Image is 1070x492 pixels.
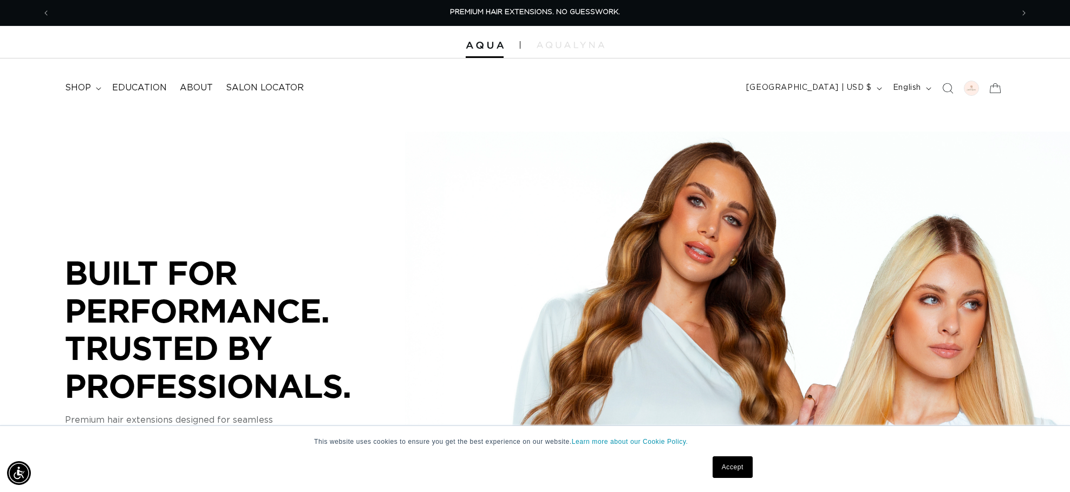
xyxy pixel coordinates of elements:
[58,76,106,100] summary: shop
[180,82,213,94] span: About
[886,78,936,99] button: English
[314,437,756,447] p: This website uses cookies to ensure you get the best experience on our website.
[740,78,886,99] button: [GEOGRAPHIC_DATA] | USD $
[746,82,872,94] span: [GEOGRAPHIC_DATA] | USD $
[106,76,173,100] a: Education
[173,76,219,100] a: About
[34,3,58,23] button: Previous announcement
[893,82,921,94] span: English
[537,42,604,48] img: aqualyna.com
[713,456,753,478] a: Accept
[65,254,390,404] p: BUILT FOR PERFORMANCE. TRUSTED BY PROFESSIONALS.
[219,76,310,100] a: Salon Locator
[65,414,390,452] p: Premium hair extensions designed for seamless blends, consistent results, and performance you can...
[572,438,688,445] a: Learn more about our Cookie Policy.
[226,82,304,94] span: Salon Locator
[65,82,91,94] span: shop
[7,461,31,485] div: Accessibility Menu
[450,9,620,16] span: PREMIUM HAIR EXTENSIONS. NO GUESSWORK.
[466,42,504,49] img: Aqua Hair Extensions
[1012,3,1036,23] button: Next announcement
[936,76,960,100] summary: Search
[112,82,167,94] span: Education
